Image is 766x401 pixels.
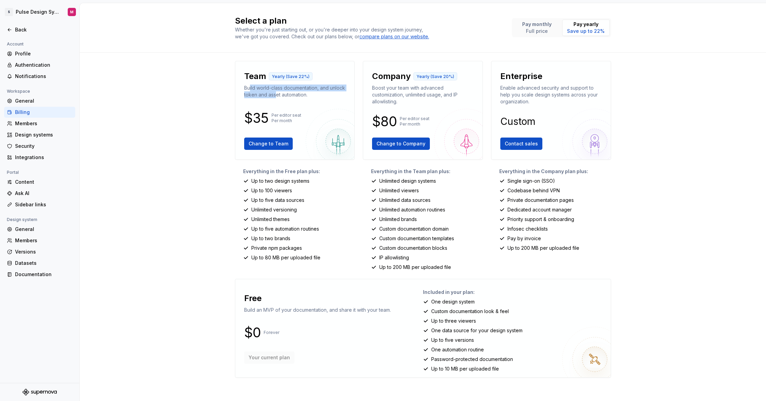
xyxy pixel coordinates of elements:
div: Datasets [15,260,72,267]
p: Everything in the Team plan plus: [371,168,483,175]
a: Versions [4,246,75,257]
p: Yearly (Save 22%) [272,74,309,79]
p: Pay by invoice [507,235,541,242]
a: Content [4,177,75,187]
a: Members [4,118,75,129]
div: Content [15,179,72,185]
button: Contact sales [500,138,542,150]
p: Pay monthly [522,21,552,28]
a: Members [4,235,75,246]
p: Codebase behind VPN [507,187,560,194]
p: Up to two design systems [251,178,309,184]
a: Datasets [4,258,75,269]
p: Included in your plan: [423,289,605,296]
a: Ask AI [4,188,75,199]
p: Team [244,71,266,82]
div: Sidebar links [15,201,72,208]
p: Full price [522,28,552,35]
p: Dedicated account manager [507,206,572,213]
p: Password-protected documentation [431,356,513,363]
span: Change to Team [249,140,288,147]
a: Sidebar links [4,199,75,210]
p: Per editor seat Per month [272,113,301,124]
span: Contact sales [505,140,538,147]
p: $35 [244,114,269,122]
p: Custom documentation look & feel [431,308,509,315]
p: Up to 80 MB per uploaded file [251,254,320,261]
div: M [70,9,74,15]
div: Authentication [15,62,72,68]
a: Billing [4,107,75,118]
div: Notifications [15,73,72,80]
p: Up to 200 MB per uploaded file [379,264,451,271]
div: Billing [15,109,72,116]
p: Single sign-on (SSO) [507,178,555,184]
p: Yearly (Save 20%) [417,74,454,79]
div: Versions [15,248,72,255]
a: General [4,224,75,235]
p: Infosec checklists [507,225,548,232]
a: compare plans on our website. [359,33,429,40]
p: Up to 100 viewers [251,187,292,194]
div: General [15,98,72,104]
div: Profile [15,50,72,57]
p: Build an MVP of your documentation, and share it with your team. [244,307,391,313]
p: IP allowlisting [379,254,409,261]
p: Everything in the Company plan plus: [499,168,611,175]
p: Up to three viewers [431,318,476,324]
p: $0 [244,328,261,337]
div: Pulse Design System [16,9,60,15]
p: Up to five data sources [251,197,304,204]
p: Custom documentation domain [379,225,449,232]
p: Per editor seat Per month [400,116,430,127]
p: Unlimited versioning [251,206,297,213]
p: Company [372,71,411,82]
a: Design systems [4,129,75,140]
div: Design systems [15,131,72,138]
p: Unlimited design systems [379,178,436,184]
div: Members [15,120,72,127]
button: Change to Team [244,138,293,150]
div: Whether you're just starting out, or you're deeper into your design system journey, we've got you... [235,26,433,40]
p: Custom documentation blocks [379,245,447,251]
p: Free [244,293,262,304]
h2: Select a plan [235,15,504,26]
p: Custom documentation templates [379,235,454,242]
a: Integrations [4,152,75,163]
p: Up to 10 MB per uploaded file [431,365,499,372]
div: Design system [4,216,40,224]
div: Workspace [4,87,33,95]
div: Account [4,40,26,48]
button: Pay yearlySave up to 22% [562,20,610,36]
button: Change to Company [372,138,430,150]
p: Unlimited data sources [379,197,431,204]
p: Save up to 22% [567,28,605,35]
a: Documentation [4,269,75,280]
p: Boost your team with advanced customization, unlimited usage, and IP allowlisting. [372,85,474,105]
p: Unlimited brands [379,216,417,223]
p: Pay yearly [567,21,605,28]
button: SPulse Design SystemM [1,4,78,20]
p: Enterprise [500,71,542,82]
p: Forever [264,330,279,335]
p: $80 [372,117,397,126]
a: Back [4,24,75,35]
p: Up to 200 MB per uploaded file [507,245,579,251]
p: Unlimited automation routines [379,206,445,213]
p: Priority support & onboarding [507,216,574,223]
p: Private documentation pages [507,197,574,204]
p: Unlimited themes [251,216,290,223]
div: Members [15,237,72,244]
a: Security [4,141,75,152]
button: Pay monthlyFull price [513,20,561,36]
p: One automation routine [431,346,484,353]
div: General [15,226,72,233]
a: Notifications [4,71,75,82]
p: One design system [431,298,475,305]
a: Authentication [4,60,75,70]
a: General [4,95,75,106]
p: Up to two brands [251,235,290,242]
a: Supernova Logo [23,389,57,396]
a: Profile [4,48,75,59]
